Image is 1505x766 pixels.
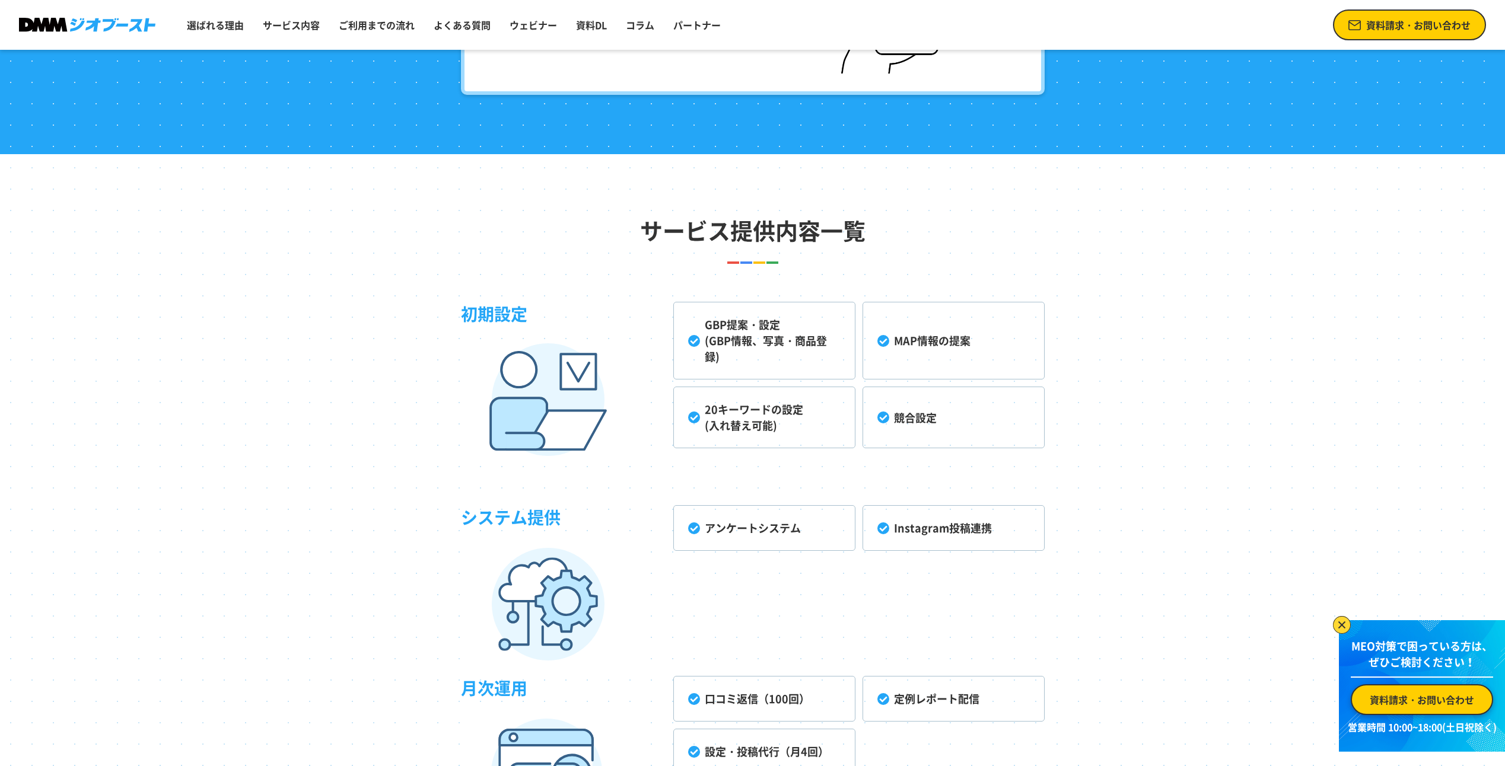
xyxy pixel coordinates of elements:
li: 20キーワードの設定 (入れ替え可能) [673,387,855,448]
li: 競合設定 [863,387,1045,448]
span: 資料請求・お問い合わせ [1366,18,1471,32]
li: GBP提案・設定 (GBP情報、写真・商品登録) [673,302,855,379]
li: 口コミ返信（100回） [673,676,855,722]
img: DMMジオブースト [19,18,155,33]
a: よくある質問 [429,13,495,37]
a: サービス内容 [258,13,324,37]
a: パートナー [669,13,726,37]
li: 定例レポート配信 [863,676,1045,722]
span: 資料請求・お問い合わせ [1370,692,1474,707]
li: アンケートシステム [673,505,855,551]
p: 営業時間 10:00~18:00(土日祝除く) [1346,720,1498,734]
img: バナーを閉じる [1333,616,1351,634]
a: 資料請求・お問い合わせ [1351,684,1493,715]
a: 資料DL [571,13,612,37]
p: MEO対策で困っている方は、 ぜひご検討ください！ [1351,638,1493,678]
a: 選ばれる理由 [182,13,249,37]
li: MAP情報の提案 [863,302,1045,379]
h3: システム提供 [461,505,673,619]
a: ご利用までの流れ [334,13,419,37]
a: ウェビナー [505,13,562,37]
a: 資料請求・お問い合わせ [1333,9,1486,40]
h3: 初期設定 [461,302,673,448]
li: Instagram投稿連携 [863,505,1045,551]
a: コラム [621,13,659,37]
